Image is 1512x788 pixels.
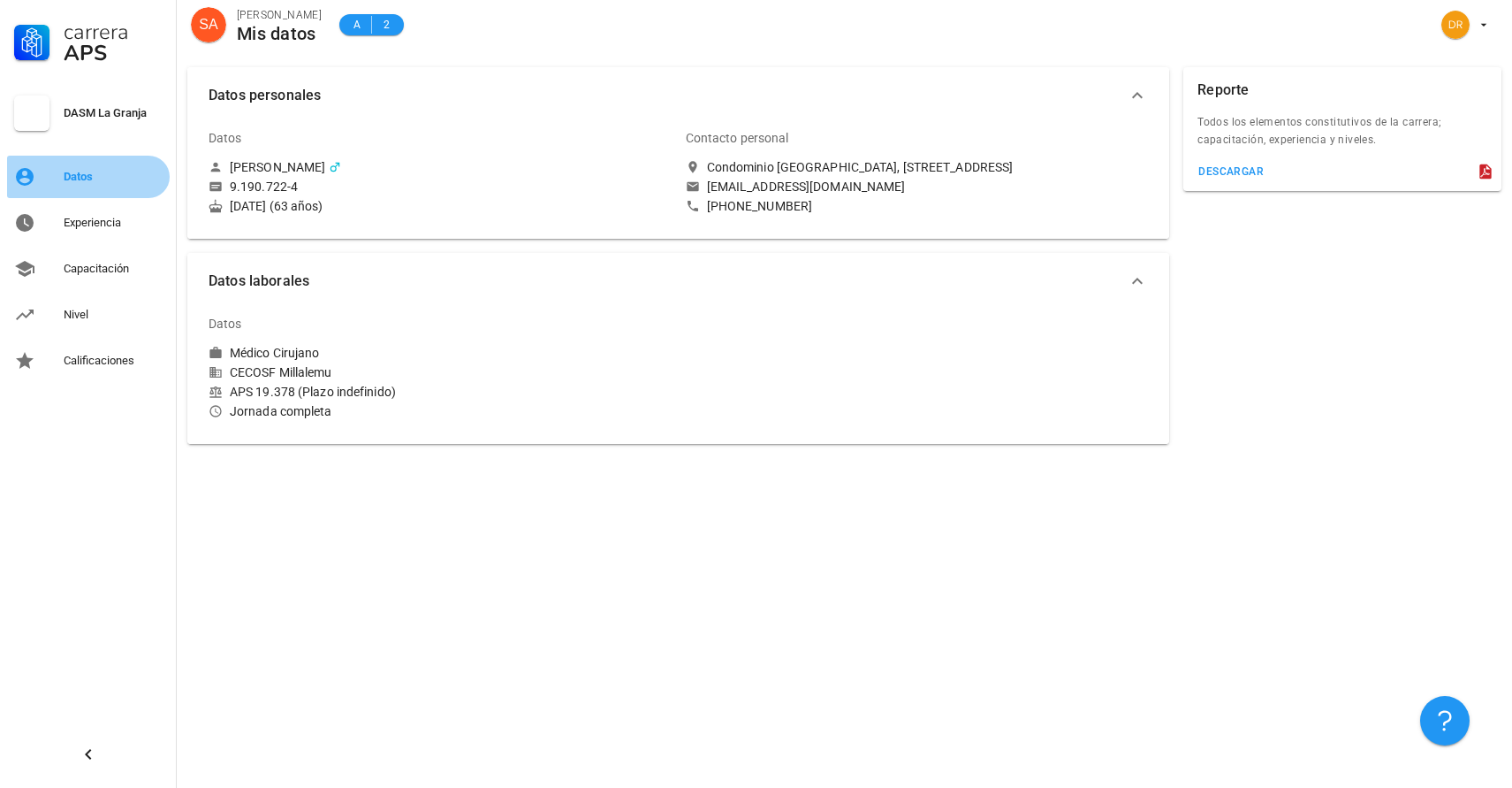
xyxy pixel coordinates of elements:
a: Nivel [7,294,170,336]
span: SA [199,7,217,42]
div: [PERSON_NAME] [230,159,325,175]
div: 9.190.722-4 [230,179,298,195]
button: descargar [1190,159,1271,184]
a: Condominio [GEOGRAPHIC_DATA], [STREET_ADDRESS] [686,159,1149,175]
div: Nivel [64,308,163,322]
div: Jornada completa [209,403,672,419]
div: DASM La Granja [64,106,163,120]
div: [EMAIL_ADDRESS][DOMAIN_NAME] [707,179,906,195]
a: Experiencia [7,202,170,244]
div: Datos [64,170,163,184]
div: CECOSF Millalemu [209,364,672,380]
div: Todos los elementos constitutivos de la carrera; capacitación, experiencia y niveles. [1183,113,1501,159]
span: Datos laborales [209,269,1127,294]
div: Reporte [1197,67,1249,113]
div: Datos [209,117,242,159]
div: Experiencia [64,216,163,230]
div: Capacitación [64,262,163,276]
span: 2 [379,16,393,34]
div: avatar [191,7,226,42]
div: [PERSON_NAME] [237,6,322,24]
div: Mis datos [237,24,322,43]
div: [DATE] (63 años) [209,198,672,214]
a: Capacitación [7,248,170,290]
div: APS [64,42,163,64]
div: Contacto personal [686,117,789,159]
div: Carrera [64,21,163,42]
a: Datos [7,156,170,198]
div: Médico Cirujano [230,345,320,361]
div: Condominio [GEOGRAPHIC_DATA], [STREET_ADDRESS] [707,159,1014,175]
a: [PHONE_NUMBER] [686,198,1149,214]
div: Datos [209,302,242,345]
div: [PHONE_NUMBER] [707,198,812,214]
span: A [350,16,364,34]
div: Calificaciones [64,354,163,368]
div: descargar [1197,165,1264,178]
div: APS 19.378 (Plazo indefinido) [209,384,672,400]
a: Calificaciones [7,340,170,382]
span: Datos personales [209,83,1127,108]
div: avatar [1441,11,1470,39]
button: Datos laborales [187,253,1169,310]
a: [EMAIL_ADDRESS][DOMAIN_NAME] [686,179,1149,195]
button: Datos personales [187,67,1169,124]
